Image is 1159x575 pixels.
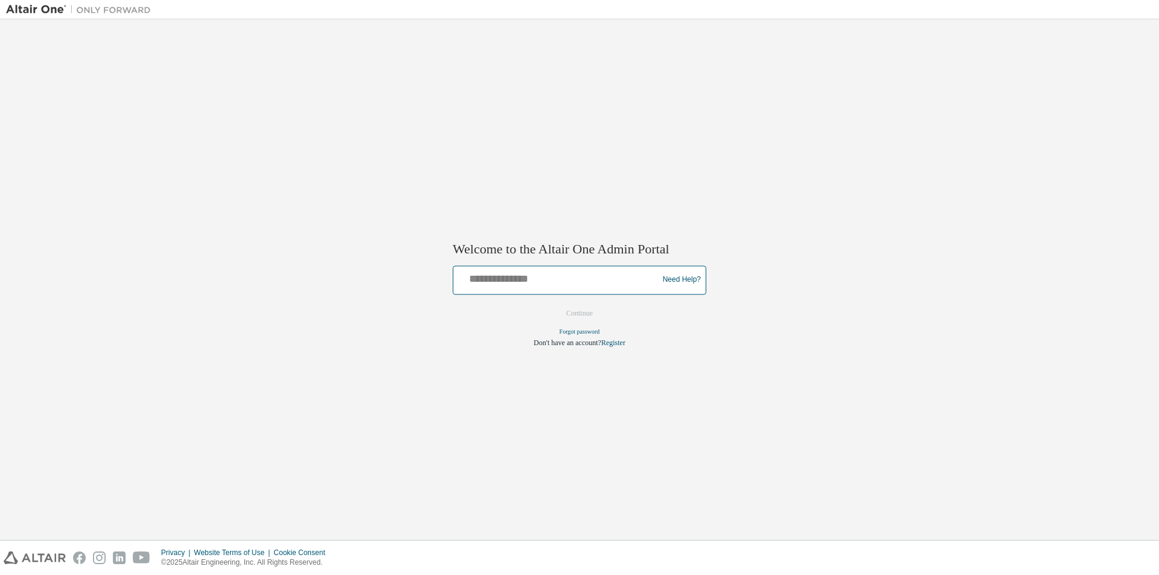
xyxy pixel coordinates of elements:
a: Register [601,338,625,347]
img: instagram.svg [93,551,106,564]
div: Privacy [161,548,194,558]
img: facebook.svg [73,551,86,564]
a: Need Help? [663,280,701,281]
img: linkedin.svg [113,551,126,564]
a: Forgot password [560,328,600,335]
p: © 2025 Altair Engineering, Inc. All Rights Reserved. [161,558,333,568]
img: youtube.svg [133,551,150,564]
div: Cookie Consent [273,548,332,558]
img: altair_logo.svg [4,551,66,564]
h2: Welcome to the Altair One Admin Portal [453,241,706,258]
span: Don't have an account? [534,338,601,347]
div: Website Terms of Use [194,548,273,558]
img: Altair One [6,4,157,16]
